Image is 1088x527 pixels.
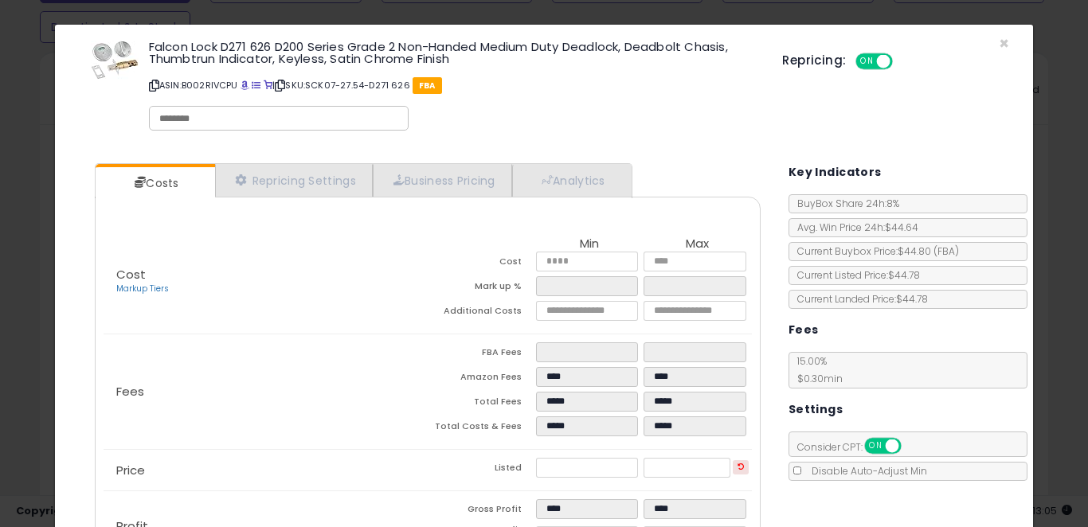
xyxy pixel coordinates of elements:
[789,320,819,340] h5: Fees
[104,464,428,477] p: Price
[789,221,918,234] span: Avg. Win Price 24h: $44.64
[428,392,536,416] td: Total Fees
[536,237,644,252] th: Min
[428,252,536,276] td: Cost
[512,164,630,197] a: Analytics
[116,283,169,295] a: Markup Tiers
[898,244,959,258] span: $44.80
[789,440,922,454] span: Consider CPT:
[789,197,899,210] span: BuyBox Share 24h: 8%
[252,79,260,92] a: All offer listings
[91,41,139,80] img: 41uMl0RSDwL._SL60_.jpg
[644,237,752,252] th: Max
[104,385,428,398] p: Fees
[933,244,959,258] span: ( FBA )
[215,164,373,197] a: Repricing Settings
[866,439,886,453] span: ON
[789,354,843,385] span: 15.00 %
[428,342,536,367] td: FBA Fees
[858,55,878,68] span: ON
[804,464,927,478] span: Disable Auto-Adjust Min
[428,416,536,441] td: Total Costs & Fees
[373,164,512,197] a: Business Pricing
[104,268,428,295] p: Cost
[96,167,213,199] a: Costs
[413,77,442,94] span: FBA
[428,301,536,326] td: Additional Costs
[999,32,1009,55] span: ×
[789,162,882,182] h5: Key Indicators
[789,400,843,420] h5: Settings
[890,55,916,68] span: OFF
[428,499,536,524] td: Gross Profit
[428,367,536,392] td: Amazon Fees
[789,292,928,306] span: Current Landed Price: $44.78
[789,268,920,282] span: Current Listed Price: $44.78
[782,54,846,67] h5: Repricing:
[241,79,249,92] a: BuyBox page
[149,72,759,98] p: ASIN: B002RIVCPU | SKU: SCK07-27.54-D271 626
[149,41,759,64] h3: Falcon Lock D271 626 D200 Series Grade 2 Non-Handed Medium Duty Deadlock, Deadbolt Chasis, Thumbt...
[428,458,536,482] td: Listed
[789,244,959,258] span: Current Buybox Price:
[898,439,924,453] span: OFF
[428,276,536,301] td: Mark up %
[789,372,843,385] span: $0.30 min
[264,79,272,92] a: Your listing only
